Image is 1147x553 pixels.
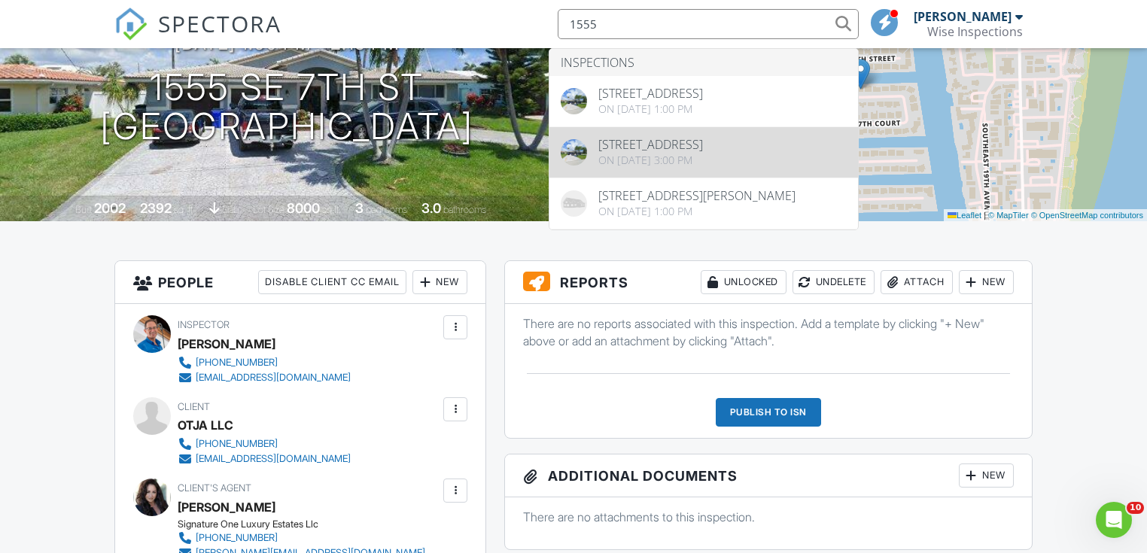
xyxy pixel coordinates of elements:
[598,138,703,150] div: [STREET_ADDRESS]
[253,204,284,215] span: Lot Size
[851,59,870,90] img: Marker
[178,451,351,466] a: [EMAIL_ADDRESS][DOMAIN_NAME]
[196,357,278,369] div: [PHONE_NUMBER]
[196,532,278,544] div: [PHONE_NUMBER]
[421,200,441,216] div: 3.0
[558,9,859,39] input: Search everything...
[598,154,703,166] div: On [DATE] 3:00 pm
[881,270,953,294] div: Attach
[793,270,875,294] div: Undelete
[561,190,587,217] img: house-placeholder-square-ca63347ab8c70e15b013bc22427d3df0f7f082c62ce06d78aee8ec4e70df452f.jpg
[222,204,239,215] span: slab
[175,33,400,53] h3: [DATE] 1:00 pm - 2:15 pm
[178,370,351,385] a: [EMAIL_ADDRESS][DOMAIN_NAME]
[178,333,275,355] div: [PERSON_NAME]
[505,261,1031,304] h3: Reports
[366,204,407,215] span: bedrooms
[523,509,1013,525] p: There are no attachments to this inspection.
[178,319,230,330] span: Inspector
[178,355,351,370] a: [PHONE_NUMBER]
[140,200,172,216] div: 2392
[322,204,341,215] span: sq.ft.
[178,496,275,518] a: [PERSON_NAME]
[701,270,786,294] div: Unlocked
[984,211,986,220] span: |
[355,200,364,216] div: 3
[412,270,467,294] div: New
[549,49,858,76] li: Inspections
[100,68,473,147] h1: 1555 SE 7th St [GEOGRAPHIC_DATA]
[174,204,195,215] span: sq. ft.
[523,315,1013,349] p: There are no reports associated with this inspection. Add a template by clicking "+ New" above or...
[178,436,351,451] a: [PHONE_NUMBER]
[114,20,281,52] a: SPECTORA
[505,454,1031,497] h3: Additional Documents
[258,270,406,294] div: Disable Client CC Email
[948,211,981,220] a: Leaflet
[196,453,351,465] div: [EMAIL_ADDRESS][DOMAIN_NAME]
[443,204,486,215] span: bathrooms
[1031,211,1143,220] a: © OpenStreetMap contributors
[178,401,210,412] span: Client
[178,518,437,530] div: Signature One Luxury Estates Llc
[561,88,587,114] img: streetview
[914,9,1012,24] div: [PERSON_NAME]
[598,103,703,115] div: On [DATE] 1:00 pm
[196,372,351,384] div: [EMAIL_ADDRESS][DOMAIN_NAME]
[598,87,703,99] div: [STREET_ADDRESS]
[196,438,278,450] div: [PHONE_NUMBER]
[598,190,796,202] div: [STREET_ADDRESS][PERSON_NAME]
[959,463,1014,488] div: New
[178,482,251,494] span: Client's Agent
[178,530,425,545] a: [PHONE_NUMBER]
[716,398,821,427] div: Publish to ISN
[115,261,485,304] h3: People
[598,205,796,217] div: On [DATE] 1:00 pm
[988,211,1029,220] a: © MapTiler
[178,414,233,436] div: OTJA LLC
[158,8,281,39] span: SPECTORA
[927,24,1023,39] div: Wise Inspections
[1096,502,1132,538] iframe: Intercom live chat
[959,270,1014,294] div: New
[94,200,126,216] div: 2002
[1127,502,1144,514] span: 10
[561,139,587,166] img: streetview
[114,8,148,41] img: The Best Home Inspection Software - Spectora
[75,204,92,215] span: Built
[287,200,320,216] div: 8000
